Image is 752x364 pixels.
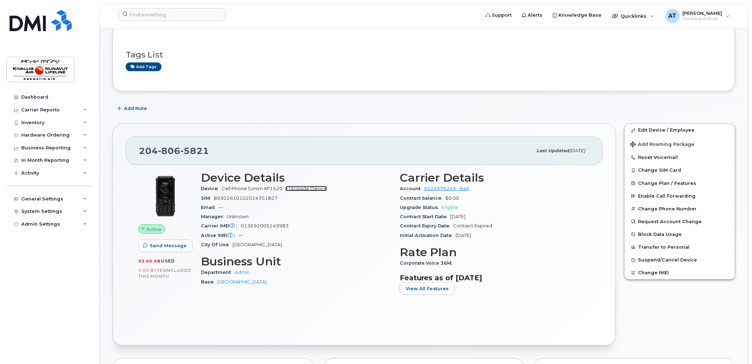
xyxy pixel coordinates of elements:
[400,233,456,238] span: Initial Activation Date
[424,186,469,191] a: 0524976249 - Bell
[241,223,289,228] span: 013692005149983
[548,8,607,22] a: Knowledge Base
[721,333,747,359] iframe: Messenger Launcher
[638,181,697,186] span: Change Plan / Features
[138,259,161,264] span: 53.00 KB
[492,12,512,19] span: Support
[222,186,283,191] span: Cell Phone Sonim XP1520
[217,279,267,285] a: [GEOGRAPHIC_DATA]
[625,203,735,215] button: Change Phone Number
[683,16,723,22] span: Wireless Admin
[201,205,218,210] span: Email
[625,164,735,177] button: Change SIM Card
[150,242,187,249] span: Send Message
[218,205,223,210] span: —
[406,285,449,292] span: View All Features
[625,254,735,266] button: Suspend/Cancel Device
[638,258,697,263] span: Suspend/Cancel Device
[400,282,455,295] button: View All Features
[537,148,570,153] span: Last updated
[400,171,590,184] h3: Carrier Details
[214,195,278,201] span: 89302610102024351827
[201,242,233,247] span: City Of Use
[126,62,162,71] a: Add tags
[661,9,735,23] div: Aaron Thomspon
[285,186,327,191] a: + Upgrade Device
[625,241,735,254] button: Transfer to Personal
[126,50,722,59] h3: Tags List
[446,195,459,201] span: $0.00
[400,260,456,266] span: Corporate Voice 36M
[400,205,442,210] span: Upgrade Status
[201,195,214,201] span: SIM
[227,214,249,219] span: Unknown
[528,12,543,19] span: Alerts
[442,205,459,210] span: Eligible
[400,214,451,219] span: Contract Start Date
[201,279,217,285] span: Base
[147,226,162,233] span: Active
[201,171,391,184] h3: Device Details
[161,258,175,264] span: used
[481,8,517,22] a: Support
[451,214,466,219] span: [DATE]
[118,8,226,21] input: Find something...
[625,151,735,164] button: Reset Voicemail
[517,8,548,22] a: Alerts
[113,102,153,115] button: Add Note
[625,190,735,203] button: Enable Call Forwarding
[124,105,147,112] span: Add Note
[201,255,391,268] h3: Business Unit
[400,223,453,228] span: Contract Expiry Date
[625,228,735,241] button: Block Data Usage
[607,9,659,23] div: Quicklinks
[400,195,446,201] span: Contract balance
[201,223,241,228] span: Carrier IMEI
[625,266,735,279] button: Change IMEI
[669,12,677,20] span: AT
[625,215,735,228] button: Request Account Change
[400,274,590,282] h3: Features as of [DATE]
[138,268,165,273] span: 0.00 Bytes
[631,142,695,148] span: Add Roaming Package
[139,145,209,156] span: 204
[400,246,590,259] h3: Rate Plan
[400,186,424,191] span: Account
[201,186,222,191] span: Device
[201,270,235,275] span: Department
[621,13,647,19] span: Quicklinks
[456,233,471,238] span: [DATE]
[201,214,227,219] span: Manager
[180,145,209,156] span: 5821
[144,175,187,217] img: image20231002-3703462-1kqd507.jpeg
[570,148,585,153] span: [DATE]
[239,233,243,238] span: —
[233,242,282,247] span: [GEOGRAPHIC_DATA]
[625,177,735,190] button: Change Plan / Features
[559,12,602,19] span: Knowledge Base
[683,10,723,16] span: [PERSON_NAME]
[201,233,239,238] span: Active IMEI
[138,239,193,252] button: Send Message
[235,270,250,275] a: Admin
[453,223,492,228] span: Contract Expired
[625,124,735,137] a: Edit Device / Employee
[625,137,735,151] button: Add Roaming Package
[638,193,696,199] span: Enable Call Forwarding
[158,145,180,156] span: 806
